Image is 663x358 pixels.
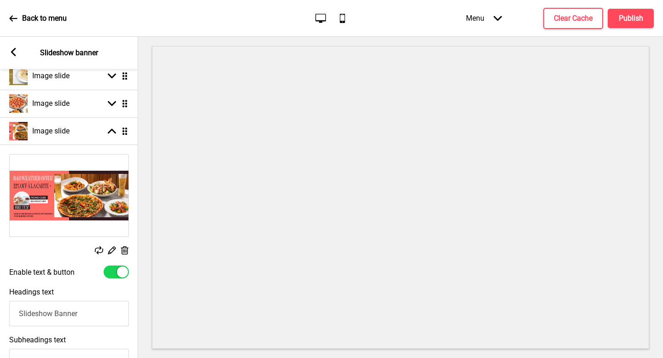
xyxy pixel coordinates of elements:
[26,15,45,22] div: v 4.0.25
[608,9,654,28] button: Publish
[9,268,75,277] label: Enable text & button
[9,335,66,344] label: Subheadings text
[10,155,128,237] img: Image
[543,8,603,29] button: Clear Cache
[15,24,22,31] img: website_grey.svg
[102,54,155,60] div: Keywords by Traffic
[9,6,67,31] a: Back to menu
[32,71,70,81] h4: Image slide
[92,53,99,61] img: tab_keywords_by_traffic_grey.svg
[554,13,593,23] h4: Clear Cache
[9,288,54,296] label: Headings text
[457,5,511,32] div: Menu
[15,15,22,22] img: logo_orange.svg
[35,54,82,60] div: Domain Overview
[32,126,70,136] h4: Image slide
[40,48,98,58] p: Slideshow banner
[22,13,67,23] p: Back to menu
[619,13,643,23] h4: Publish
[32,98,70,109] h4: Image slide
[25,53,32,61] img: tab_domain_overview_orange.svg
[24,24,101,31] div: Domain: [DOMAIN_NAME]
